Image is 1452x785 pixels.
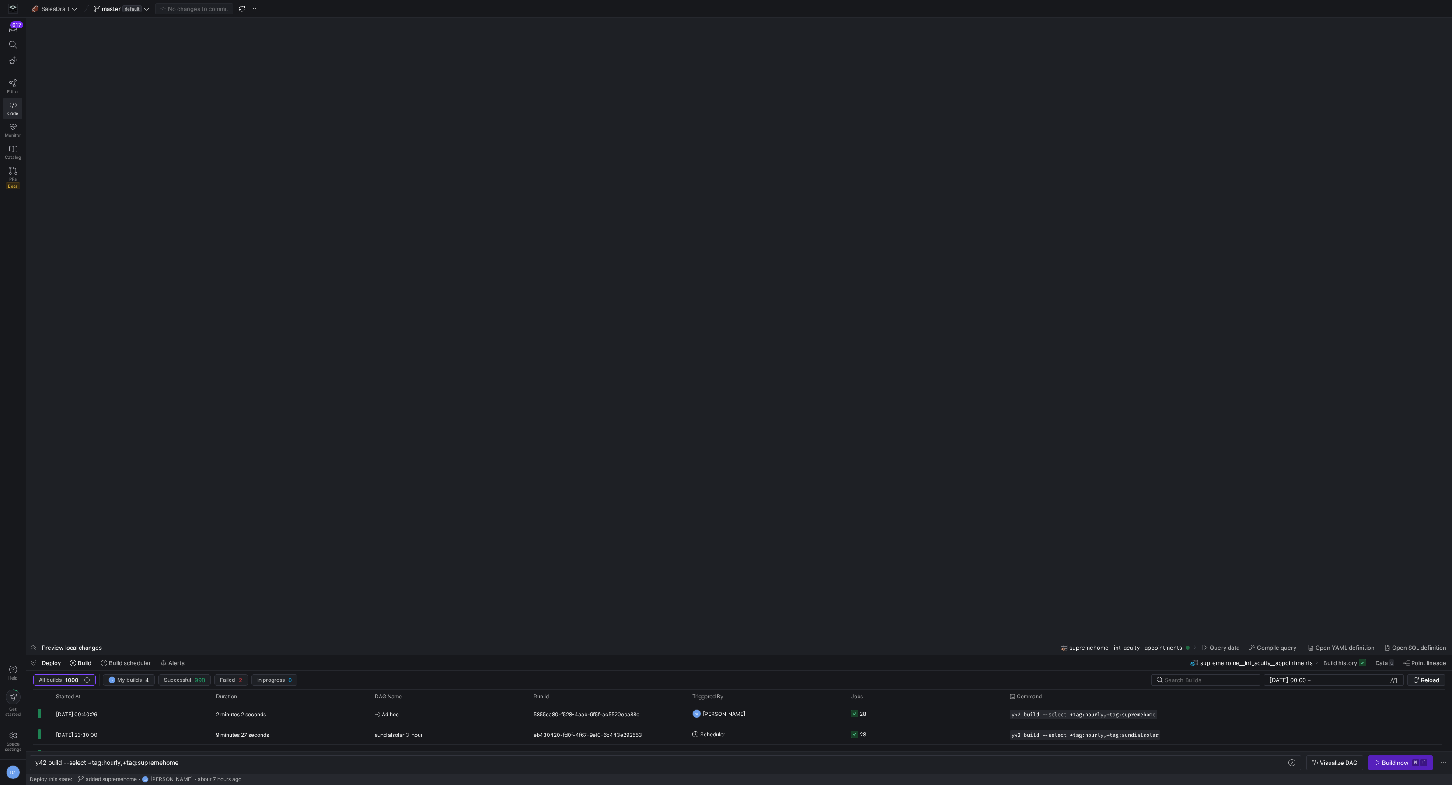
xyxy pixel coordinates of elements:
span: added supremehome [86,776,137,782]
a: https://storage.googleapis.com/y42-prod-data-exchange/images/Yf2Qvegn13xqq0DljGMI0l8d5Zqtiw36EXr8... [3,1,22,16]
span: kin_home_3_hour [375,745,416,766]
button: Data0 [1372,655,1398,670]
div: 0 [1389,659,1394,666]
span: All builds [39,677,62,683]
y42-duration: 2 minutes 2 seconds [216,711,266,718]
span: Alerts [168,659,185,666]
span: default [122,5,142,12]
span: Deploy this state: [30,776,72,782]
span: 🏈 [32,6,38,12]
div: eb430420-fd0f-4f67-9ef0-6c443e292553 [528,724,687,744]
div: 5855ca80-f528-4aab-9f5f-ac5520eba88d [528,704,687,724]
button: Build history [1319,655,1370,670]
span: Reload [1421,676,1439,683]
span: Point lineage [1411,659,1446,666]
div: 11cfc76e-b59c-40f4-bd0b-fe37556af60c [528,745,687,765]
span: Data [1375,659,1388,666]
button: Help [3,662,22,684]
button: Build now⌘⏎ [1368,755,1433,770]
span: SalesDraft [42,5,70,12]
span: 4 [145,676,149,683]
span: Code [7,111,18,116]
span: Query data [1210,644,1239,651]
span: Command [1017,694,1042,700]
button: Query data [1198,640,1243,655]
button: Successful998 [158,674,211,686]
input: Start datetime [1270,676,1306,683]
button: Getstarted [3,686,22,720]
span: y42 build --select +tag:hourly,+tag:supremehome [1012,711,1155,718]
span: Open SQL definition [1392,644,1446,651]
span: y42 build --select +tag:hourly,+tag:sundialsolar [1012,732,1159,738]
a: Monitor [3,119,22,141]
span: Successful [164,677,191,683]
span: Failed [220,677,235,683]
span: Deploy [42,659,61,666]
button: masterdefault [92,3,152,14]
span: Monitor [5,133,21,138]
button: added supremehomeDZ[PERSON_NAME]about 7 hours ago [76,774,244,785]
div: DZ [6,765,20,779]
span: Beta [6,182,20,189]
span: [PERSON_NAME] [703,704,745,724]
span: [DATE] 00:40:26 [56,711,97,718]
span: master [102,5,121,12]
span: Catalog [5,154,21,160]
button: All builds1000+ [33,674,96,686]
button: Visualize DAG [1306,755,1363,770]
span: Run Id [534,694,549,700]
button: Open SQL definition [1380,640,1450,655]
span: [DATE] 23:30:00 [56,732,98,738]
button: DZ [3,763,22,781]
y42-duration: 9 minutes 27 seconds [216,732,269,738]
span: Build scheduler [109,659,151,666]
span: 0 [288,676,292,683]
span: Space settings [5,741,21,752]
span: In progress [257,677,285,683]
a: Catalog [3,141,22,163]
span: Triggered By [692,694,723,700]
span: Preview local changes [42,644,102,651]
button: Alerts [157,655,188,670]
span: Duration [216,694,237,700]
div: Build now [1382,759,1409,766]
button: Compile query [1245,640,1300,655]
span: Build history [1323,659,1357,666]
span: – [1308,676,1311,683]
span: Jobs [851,694,863,700]
span: Started At [56,694,80,700]
span: Editor [7,89,19,94]
button: DZMy builds4 [103,674,155,686]
span: Scheduler [700,724,725,745]
span: 998 [195,676,205,683]
button: 617 [3,21,22,37]
span: sundialsolar_3_hour [375,725,422,745]
button: Reload [1407,674,1445,686]
div: 28 [860,704,866,724]
span: [PERSON_NAME] [150,776,193,782]
a: Editor [3,76,22,98]
div: DZ [108,676,115,683]
button: Build [66,655,95,670]
span: Compile query [1257,644,1296,651]
a: PRsBeta [3,163,22,193]
kbd: ⏎ [1420,759,1427,766]
div: 617 [10,21,23,28]
button: 🏈SalesDraft [30,3,80,14]
span: PRs [9,176,17,182]
button: Open YAML definition [1304,640,1379,655]
span: My builds [117,677,142,683]
button: In progress0 [251,674,297,686]
a: Code [3,98,22,119]
a: Spacesettings [3,728,22,756]
div: 28 [860,724,866,745]
div: DZ [692,709,701,718]
span: supremehome__int_acuity__appointments [1069,644,1182,651]
span: DAG Name [375,694,402,700]
input: Search Builds [1165,676,1253,683]
kbd: ⌘ [1412,759,1419,766]
span: Help [7,675,18,680]
button: Point lineage [1400,655,1450,670]
span: about 7 hours ago [198,776,241,782]
span: Get started [5,706,21,717]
